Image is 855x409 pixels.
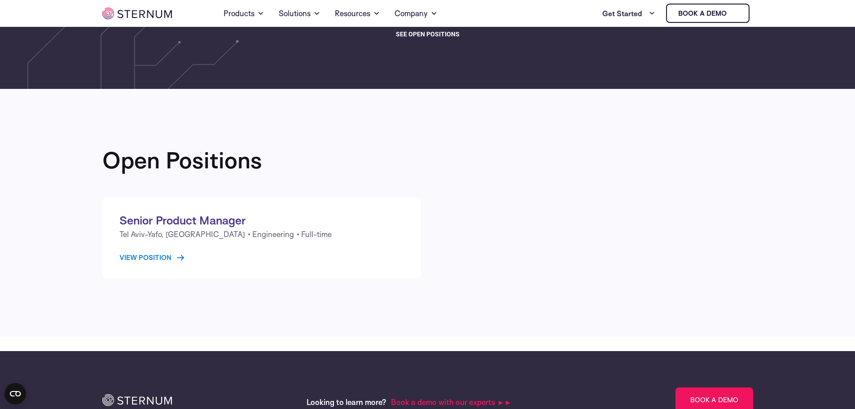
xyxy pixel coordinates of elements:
img: icon [102,394,172,406]
img: sternum iot [730,10,737,17]
a: Book a demo [666,4,750,23]
span: Engineering [252,227,294,242]
a: View Position [119,252,184,263]
button: Open CMP widget [4,383,26,405]
span: Looking to learn more? [307,397,386,407]
a: Resources [335,1,380,26]
h2: Open Positions [102,147,262,172]
a: see open positions [396,29,460,40]
img: sternum iot [102,8,172,19]
span: Full-time [301,227,332,242]
a: Solutions [279,1,320,26]
a: Get Started [602,4,655,22]
span: Book a demo with our experts ►► [391,397,512,407]
a: Products [224,1,264,26]
h5: Senior Product Manager [119,213,404,227]
span: Tel Aviv-Yafo, [GEOGRAPHIC_DATA] [119,227,245,242]
a: Company [395,1,438,26]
